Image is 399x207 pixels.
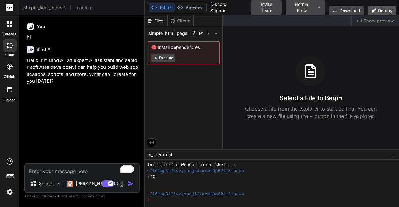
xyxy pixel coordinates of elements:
span: ~/f6mmp8206yyjsbog64tmxmf0g62lm3-ngym [147,191,244,197]
span: ❯ [147,174,150,180]
p: hi [27,34,138,41]
p: Hello! I'm Bind AI, an expert AI assistant and senior software developer. I can help you build we... [27,57,138,85]
h3: Select a File to Begin [280,94,342,102]
img: settings [4,186,15,197]
button: Execute [151,54,175,62]
label: GitHub [4,74,15,79]
textarea: To enrich screen reader interactions, please activate Accessibility in Grammarly extension settings [25,164,139,175]
span: >_ [148,152,153,158]
span: − [391,152,394,158]
p: Always double-check its answers. Your in Bind [24,193,140,199]
span: Install dependencies [151,44,216,50]
span: No versions available [75,5,95,11]
span: ~/f6mmp8206yyjsbog64tmxmf0g62lm3-ngym [147,168,244,174]
span: ^C [150,174,156,180]
button: − [389,150,395,160]
span: Show preview [363,18,394,24]
h6: You [37,23,45,30]
h6: Bind AI [36,46,52,53]
img: attachment [118,180,125,187]
p: Source [39,181,53,187]
div: Files [145,18,167,24]
div: Github [168,18,193,24]
span: simple_html_page [148,30,187,36]
p: [PERSON_NAME] 4 S.. [76,181,122,187]
span: Normal Flow [289,1,315,14]
button: Preview [175,3,205,12]
img: Pick Models [55,181,60,186]
span: privacy [84,194,95,198]
span: ❯ [147,197,150,203]
img: icon [127,181,134,187]
button: Download [329,6,364,16]
span: Terminal [155,152,172,158]
p: Choose a file from the explorer to start editing. You can create a new file using the + button in... [241,105,381,120]
button: Editor [149,3,175,12]
label: Upload [4,97,16,103]
span: Initializing WebContainer shell... [147,162,236,168]
button: Deploy [368,6,396,16]
label: code [5,52,14,58]
label: threads [3,31,16,37]
img: Claude 4 Sonnet [67,181,73,187]
span: simple_html_page [24,5,67,11]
